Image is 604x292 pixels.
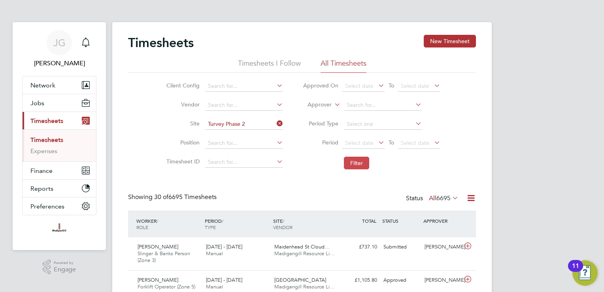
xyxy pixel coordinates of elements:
[53,38,66,48] span: JG
[13,22,106,250] nav: Main navigation
[303,120,338,127] label: Period Type
[303,82,338,89] label: Approved On
[421,274,462,287] div: [PERSON_NAME]
[401,139,429,146] span: Select date
[203,214,271,234] div: PERIOD
[436,194,451,202] span: 6695
[421,214,462,228] div: APPROVER
[30,167,53,174] span: Finance
[23,162,96,179] button: Finance
[205,81,283,92] input: Search for...
[30,82,55,89] span: Network
[164,82,200,89] label: Client Config
[380,274,421,287] div: Approved
[128,193,218,201] div: Showing
[273,224,293,230] span: VENDOR
[206,250,223,257] span: Manual
[154,193,217,201] span: 6695 Timesheets
[23,129,96,161] div: Timesheets
[401,82,429,89] span: Select date
[339,241,380,254] div: £737.10
[274,243,330,250] span: Maidenhead St Cloud…
[345,82,374,89] span: Select date
[128,35,194,51] h2: Timesheets
[205,224,216,230] span: TYPE
[23,197,96,215] button: Preferences
[380,214,421,228] div: STATUS
[138,243,178,250] span: [PERSON_NAME]
[54,266,76,273] span: Engage
[138,283,195,290] span: Forklift Operator (Zone 5)
[164,139,200,146] label: Position
[321,59,366,73] li: All Timesheets
[206,243,242,250] span: [DATE] - [DATE]
[134,214,203,234] div: WORKER
[386,80,396,91] span: To
[222,218,223,224] span: /
[303,139,338,146] label: Period
[23,76,96,94] button: Network
[136,224,148,230] span: ROLE
[572,260,598,286] button: Open Resource Center, 11 new notifications
[380,241,421,254] div: Submitted
[23,94,96,112] button: Jobs
[138,277,178,283] span: [PERSON_NAME]
[205,119,283,130] input: Search for...
[206,277,242,283] span: [DATE] - [DATE]
[429,194,459,202] label: All
[424,35,476,47] button: New Timesheet
[344,157,369,169] button: Filter
[421,241,462,254] div: [PERSON_NAME]
[345,139,374,146] span: Select date
[43,260,76,275] a: Powered byEngage
[157,218,158,224] span: /
[22,30,96,68] a: JG[PERSON_NAME]
[344,119,422,130] input: Select one
[22,223,96,236] a: Go to home page
[164,120,200,127] label: Site
[205,100,283,111] input: Search for...
[283,218,284,224] span: /
[164,101,200,108] label: Vendor
[296,101,332,109] label: Approver
[572,266,579,276] div: 11
[54,260,76,266] span: Powered by
[274,250,335,257] span: Madigangill Resource Li…
[386,137,396,148] span: To
[138,250,190,264] span: Slinger & Banks Person (Zone 3)
[205,157,283,168] input: Search for...
[344,100,422,111] input: Search for...
[238,59,301,73] li: Timesheets I Follow
[274,277,326,283] span: [GEOGRAPHIC_DATA]
[50,223,68,236] img: madigangill-logo-retina.png
[22,59,96,68] span: Jordan Gutteride
[30,136,63,144] a: Timesheets
[30,185,53,192] span: Reports
[23,112,96,129] button: Timesheets
[23,180,96,197] button: Reports
[406,193,460,204] div: Status
[362,218,376,224] span: TOTAL
[30,99,44,107] span: Jobs
[30,147,57,155] a: Expenses
[271,214,340,234] div: SITE
[164,158,200,165] label: Timesheet ID
[154,193,168,201] span: 30 of
[30,203,64,210] span: Preferences
[205,138,283,149] input: Search for...
[206,283,223,290] span: Manual
[339,274,380,287] div: £1,105.80
[30,117,63,125] span: Timesheets
[274,283,335,290] span: Madigangill Resource Li…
